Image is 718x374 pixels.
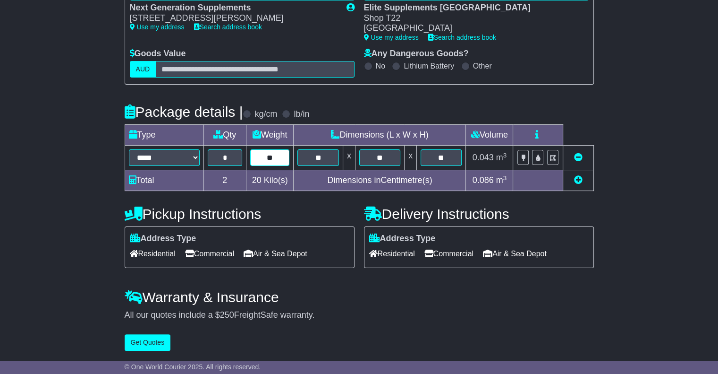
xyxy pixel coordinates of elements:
[294,125,466,146] td: Dimensions (L x W x H)
[369,246,415,261] span: Residential
[246,125,294,146] td: Weight
[424,246,473,261] span: Commercial
[130,61,156,78] label: AUD
[130,246,176,261] span: Residential
[125,125,203,146] td: Type
[252,175,262,185] span: 20
[203,125,246,146] td: Qty
[364,34,419,41] a: Use my address
[125,206,355,222] h4: Pickup Instructions
[404,61,454,70] label: Lithium Battery
[343,146,355,170] td: x
[125,334,171,351] button: Get Quotes
[405,146,417,170] td: x
[496,175,507,185] span: m
[246,170,294,191] td: Kilo(s)
[364,23,579,34] div: [GEOGRAPHIC_DATA]
[294,170,466,191] td: Dimensions in Centimetre(s)
[203,170,246,191] td: 2
[125,104,243,120] h4: Package details |
[574,175,583,185] a: Add new item
[244,246,307,261] span: Air & Sea Depot
[428,34,496,41] a: Search address book
[125,310,594,321] div: All our quotes include a $ FreightSafe warranty.
[574,153,583,162] a: Remove this item
[496,153,507,162] span: m
[364,3,579,13] div: Elite Supplements [GEOGRAPHIC_DATA]
[294,109,309,120] label: lb/in
[376,61,385,70] label: No
[364,49,469,59] label: Any Dangerous Goods?
[130,3,337,13] div: Next Generation Supplements
[125,170,203,191] td: Total
[473,153,494,162] span: 0.043
[483,246,547,261] span: Air & Sea Depot
[473,61,492,70] label: Other
[194,23,262,31] a: Search address book
[130,234,196,244] label: Address Type
[185,246,234,261] span: Commercial
[466,125,513,146] td: Volume
[364,206,594,222] h4: Delivery Instructions
[473,175,494,185] span: 0.086
[125,289,594,305] h4: Warranty & Insurance
[130,13,337,24] div: [STREET_ADDRESS][PERSON_NAME]
[254,109,277,120] label: kg/cm
[369,234,436,244] label: Address Type
[503,152,507,159] sup: 3
[220,310,234,320] span: 250
[130,49,186,59] label: Goods Value
[125,363,261,371] span: © One World Courier 2025. All rights reserved.
[130,23,185,31] a: Use my address
[364,13,579,24] div: Shop T22
[503,174,507,182] sup: 3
